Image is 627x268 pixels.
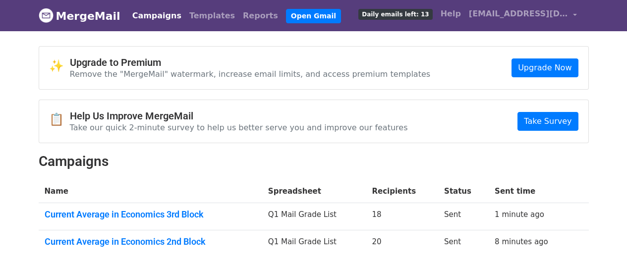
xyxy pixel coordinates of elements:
th: Status [438,180,489,203]
th: Recipients [366,180,438,203]
a: Current Average in Economics 3rd Block [45,209,256,220]
a: Templates [185,6,239,26]
span: Daily emails left: 13 [358,9,432,20]
span: [EMAIL_ADDRESS][DOMAIN_NAME] [469,8,568,20]
a: Current Average in Economics 2nd Block [45,236,256,247]
td: Sent [438,230,489,257]
a: Campaigns [128,6,185,26]
a: 8 minutes ago [495,237,548,246]
td: Sent [438,203,489,230]
a: Take Survey [517,112,578,131]
h2: Campaigns [39,153,589,170]
td: Q1 Mail Grade List [262,230,366,257]
h4: Upgrade to Premium [70,56,431,68]
th: Spreadsheet [262,180,366,203]
a: Help [437,4,465,24]
a: 1 minute ago [495,210,544,219]
p: Remove the "MergeMail" watermark, increase email limits, and access premium templates [70,69,431,79]
td: 20 [366,230,438,257]
span: ✨ [49,59,70,73]
a: Reports [239,6,282,26]
a: [EMAIL_ADDRESS][DOMAIN_NAME] [465,4,581,27]
a: Open Gmail [286,9,341,23]
a: Upgrade Now [512,58,578,77]
img: MergeMail logo [39,8,54,23]
span: 📋 [49,112,70,127]
a: Daily emails left: 13 [354,4,436,24]
th: Sent time [489,180,573,203]
th: Name [39,180,262,203]
p: Take our quick 2-minute survey to help us better serve you and improve our features [70,122,408,133]
td: 18 [366,203,438,230]
h4: Help Us Improve MergeMail [70,110,408,122]
a: MergeMail [39,5,120,26]
td: Q1 Mail Grade List [262,203,366,230]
